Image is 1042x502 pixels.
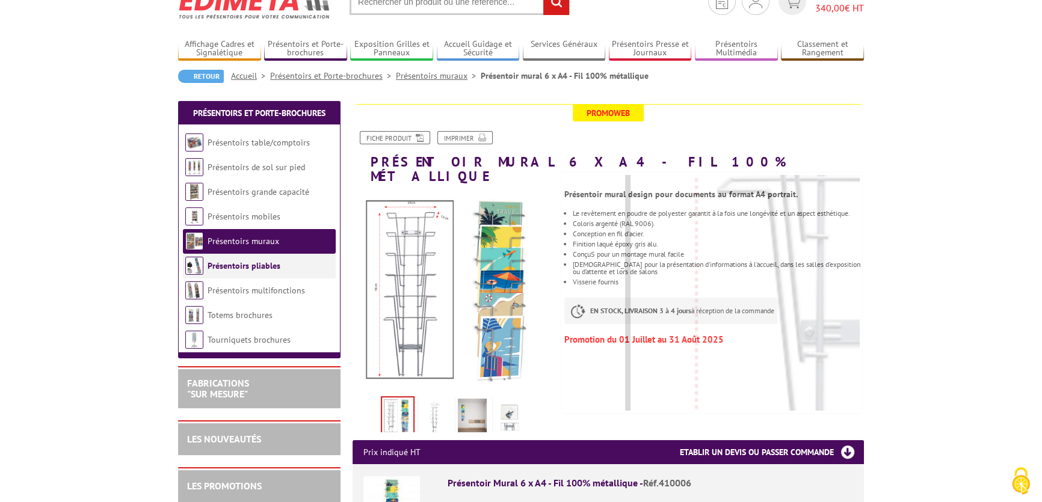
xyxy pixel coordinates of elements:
[448,476,853,490] div: Présentoir Mural 6 x A4 - Fil 100% métallique -
[178,70,224,83] a: Retour
[363,440,421,464] p: Prix indiqué HT
[573,105,644,121] span: Promoweb
[187,480,262,492] a: LES PROMOTIONS
[815,2,845,14] span: 340,00
[523,39,606,59] a: Services Généraux
[437,39,520,59] a: Accueil Guidage et Sécurité
[185,207,203,225] img: Présentoirs mobiles
[270,70,396,81] a: Présentoirs et Porte-brochures
[208,236,279,246] a: Présentoirs muraux
[231,70,270,81] a: Accueil
[781,39,864,59] a: Classement et Rangement
[1000,461,1042,502] button: Cookies (fenêtre modale)
[437,131,493,144] a: Imprimer
[193,108,325,118] a: Présentoirs et Porte-brochures
[185,183,203,201] img: Présentoirs grande capacité
[208,186,309,197] a: Présentoirs grande capacité
[495,399,524,436] img: porte_brochures_muraux_100_metallique_6a4_zoom_410006.jpg
[350,39,433,59] a: Exposition Grilles et Panneaux
[609,39,692,59] a: Présentoirs Presse et Journaux
[185,306,203,324] img: Totems brochures
[187,377,249,400] a: FABRICATIONS"Sur Mesure"
[815,1,864,15] span: € HT
[185,133,203,152] img: Présentoirs table/comptoirs
[353,189,555,392] img: porte_brochures_muraux_100_metallique_6a4_schemas_vide_catalogues_410006.jpg
[208,260,280,271] a: Présentoirs pliables
[187,433,261,445] a: LES NOUVEAUTÉS
[208,334,291,345] a: Tourniquets brochures
[185,158,203,176] img: Présentoirs de sol sur pied
[360,131,430,144] a: Fiche produit
[185,281,203,299] img: Présentoirs multifonctions
[208,137,310,148] a: Présentoirs table/comptoirs
[481,70,649,82] li: Présentoir mural 6 x A4 - Fil 100% métallique
[208,310,273,320] a: Totems brochures
[695,39,778,59] a: Présentoirs Multimédia
[382,397,413,435] img: porte_brochures_muraux_100_metallique_6a4_schemas_vide_catalogues_410006.jpg
[185,331,203,349] img: Tourniquets brochures
[680,440,864,464] h3: Etablir un devis ou passer commande
[208,211,280,222] a: Présentoirs mobiles
[185,232,203,250] img: Présentoirs muraux
[208,285,305,296] a: Présentoirs multifonctions
[185,257,203,275] img: Présentoirs pliables
[458,399,487,436] img: porte_brochures_muraux_100_metallique_6a4_mise_scene_410006.jpg
[421,399,449,436] img: porte_brochures_muraux_100_metallique_6a4_schema_410006.jpg
[643,477,691,489] span: Réf.410006
[396,70,481,81] a: Présentoirs muraux
[1006,466,1036,496] img: Cookies (fenêtre modale)
[178,39,261,59] a: Affichage Cadres et Signalétique
[208,162,305,173] a: Présentoirs de sol sur pied
[264,39,347,59] a: Présentoirs et Porte-brochures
